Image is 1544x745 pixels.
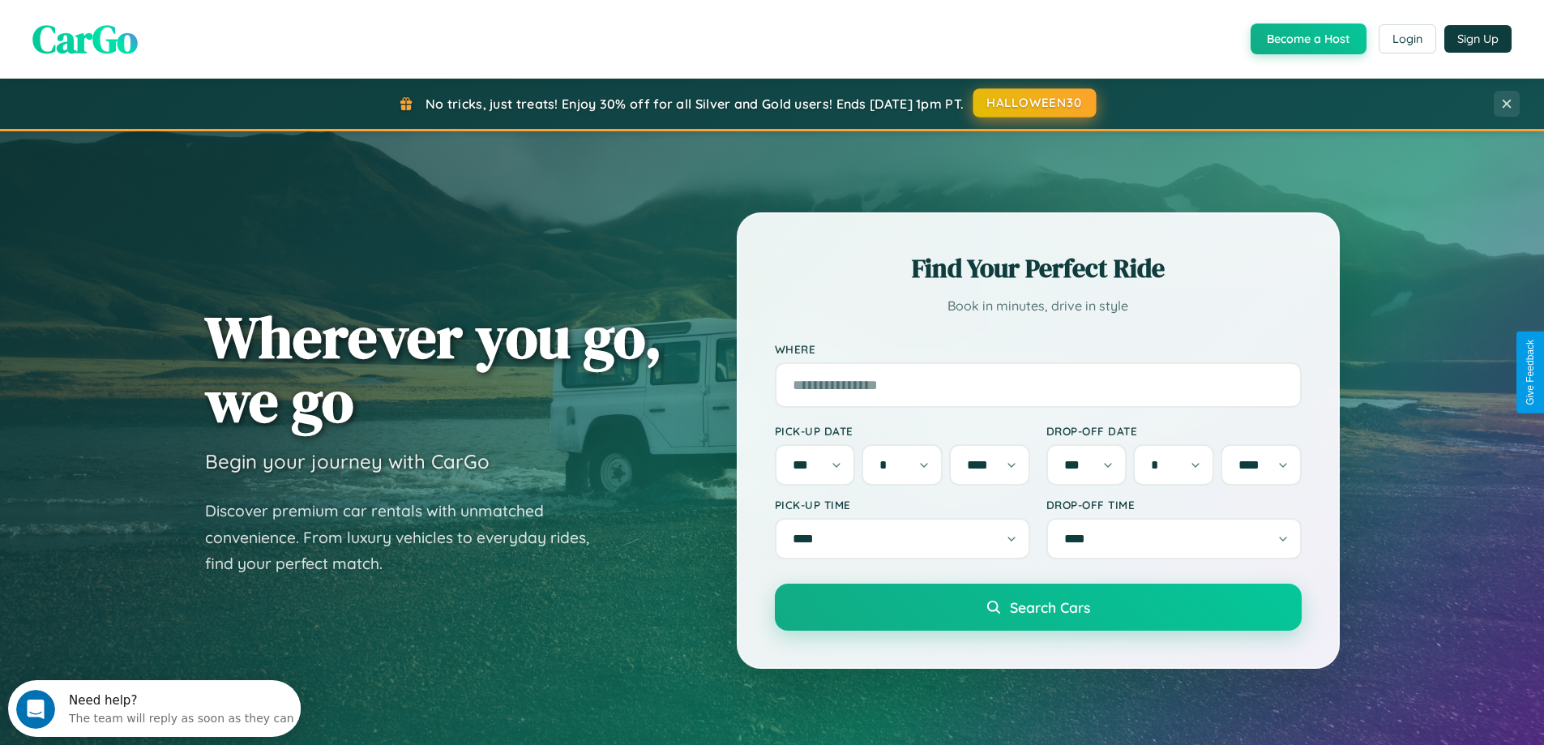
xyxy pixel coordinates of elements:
[205,449,490,473] h3: Begin your journey with CarGo
[1046,498,1302,512] label: Drop-off Time
[1444,25,1512,53] button: Sign Up
[1010,598,1090,616] span: Search Cars
[61,27,286,44] div: The team will reply as soon as they can
[1379,24,1436,54] button: Login
[775,342,1302,356] label: Where
[61,14,286,27] div: Need help?
[1251,24,1367,54] button: Become a Host
[8,680,301,737] iframe: Intercom live chat discovery launcher
[775,294,1302,318] p: Book in minutes, drive in style
[775,424,1030,438] label: Pick-up Date
[205,305,662,433] h1: Wherever you go, we go
[1525,340,1536,405] div: Give Feedback
[973,88,1097,118] button: HALLOWEEN30
[426,96,964,112] span: No tricks, just treats! Enjoy 30% off for all Silver and Gold users! Ends [DATE] 1pm PT.
[205,498,610,577] p: Discover premium car rentals with unmatched convenience. From luxury vehicles to everyday rides, ...
[16,690,55,729] iframe: Intercom live chat
[775,498,1030,512] label: Pick-up Time
[6,6,302,51] div: Open Intercom Messenger
[32,12,138,66] span: CarGo
[775,250,1302,286] h2: Find Your Perfect Ride
[1046,424,1302,438] label: Drop-off Date
[775,584,1302,631] button: Search Cars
